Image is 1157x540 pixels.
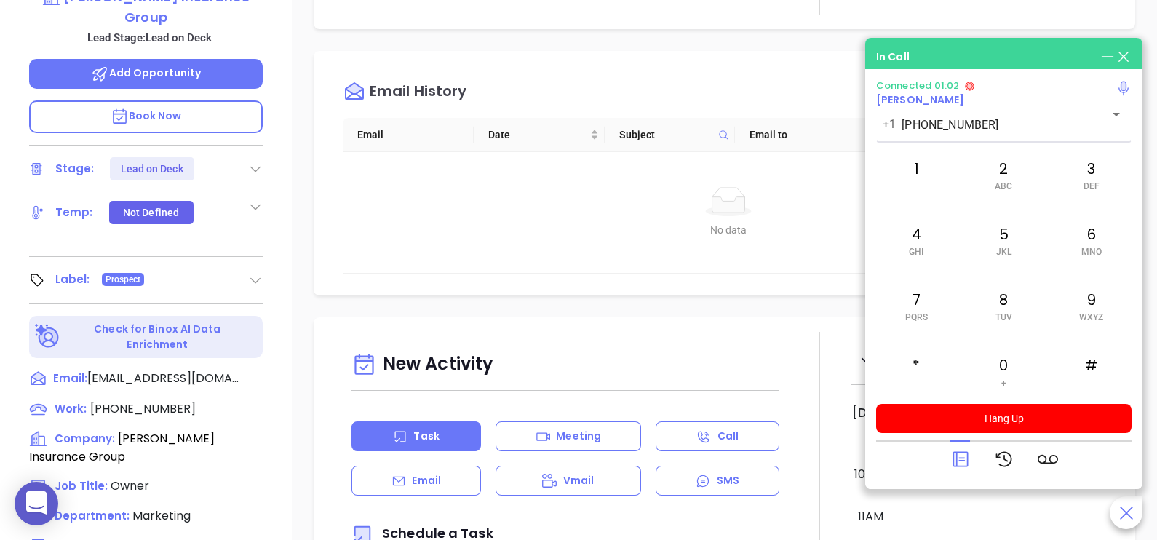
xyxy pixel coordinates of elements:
[1001,378,1006,388] span: +
[876,404,1132,433] button: Hang Up
[91,65,202,80] span: Add Opportunity
[35,324,60,349] img: Ai-Enrich-DaqCidB-.svg
[55,158,95,180] div: Stage:
[351,346,779,384] div: New Activity
[735,118,866,152] th: Email to
[55,269,90,290] div: Label:
[902,118,1084,132] input: Enter phone number or name
[876,211,956,269] div: 4
[55,508,130,523] span: Department:
[1051,146,1132,204] div: 3
[995,312,1012,322] span: TUV
[111,108,182,123] span: Book Now
[1051,211,1132,269] div: 6
[1106,104,1126,124] button: Open
[63,322,253,352] p: Check for Binox AI Data Enrichment
[717,429,739,444] p: Call
[121,157,183,180] div: Lead on Deck
[87,370,240,387] span: [EMAIL_ADDRESS][DOMAIN_NAME]
[55,202,93,223] div: Temp:
[132,507,191,524] span: Marketing
[876,92,964,107] a: [PERSON_NAME]
[851,466,886,483] div: 10am
[55,478,108,493] span: Job Title:
[360,222,1097,238] div: No data
[963,211,1043,269] div: 5
[488,127,587,143] span: Date
[905,312,928,322] span: PQRS
[717,473,739,488] p: SMS
[29,430,215,465] span: [PERSON_NAME] Insurance Group
[963,342,1043,400] div: 0
[883,116,896,133] p: +1
[995,181,1012,191] span: ABC
[909,247,923,257] span: GHI
[851,405,898,421] h2: [DATE]
[996,247,1011,257] span: JKL
[876,146,956,204] div: 1
[90,400,196,417] span: [PHONE_NUMBER]
[111,477,149,494] span: Owner
[1081,247,1102,257] span: MNO
[1051,342,1132,400] div: #
[36,28,263,47] p: Lead Stage: Lead on Deck
[413,429,439,444] p: Task
[1051,277,1132,335] div: 9
[556,429,601,444] p: Meeting
[855,508,886,525] div: 11am
[563,473,595,488] p: Vmail
[55,401,87,416] span: Work:
[876,79,931,92] span: Connected
[55,431,115,446] span: Company:
[876,277,956,335] div: 7
[412,473,441,488] p: Email
[963,277,1043,335] div: 8
[619,127,713,143] span: Subject
[123,201,179,224] div: Not Defined
[963,146,1043,204] div: 2
[343,118,474,152] th: Email
[370,84,466,103] div: Email History
[474,118,605,152] th: Date
[1084,181,1100,191] span: DEF
[934,79,960,92] span: 01:02
[876,49,910,65] div: In Call
[106,271,141,287] span: Prospect
[53,370,87,389] span: Email:
[1079,312,1103,322] span: WXYZ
